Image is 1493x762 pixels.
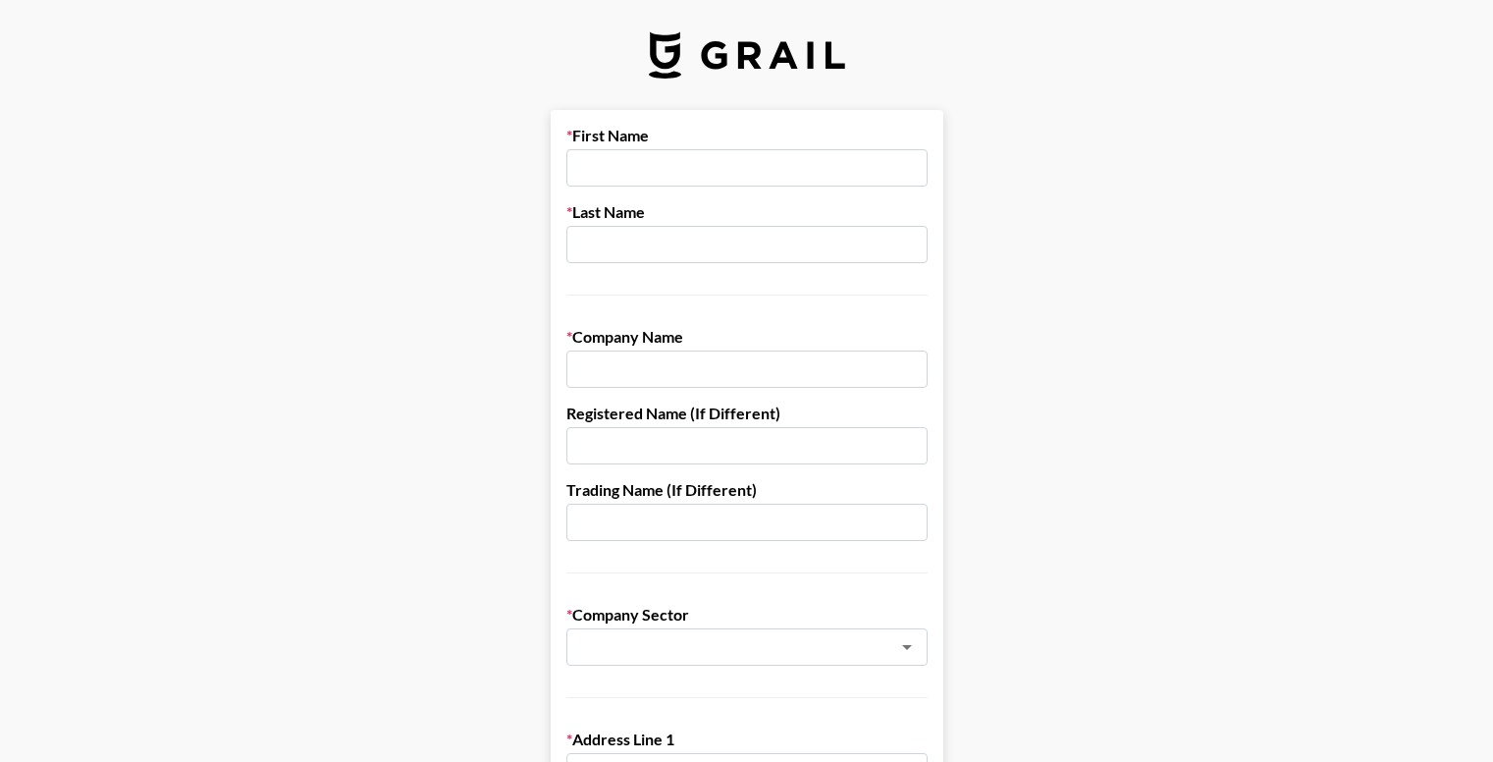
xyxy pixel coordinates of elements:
label: Registered Name (If Different) [566,404,928,423]
label: Last Name [566,202,928,222]
label: Trading Name (If Different) [566,480,928,500]
label: Company Name [566,327,928,347]
label: Address Line 1 [566,730,928,749]
label: Company Sector [566,605,928,625]
label: First Name [566,126,928,145]
img: Grail Talent Logo [649,31,845,79]
button: Open [893,633,921,661]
